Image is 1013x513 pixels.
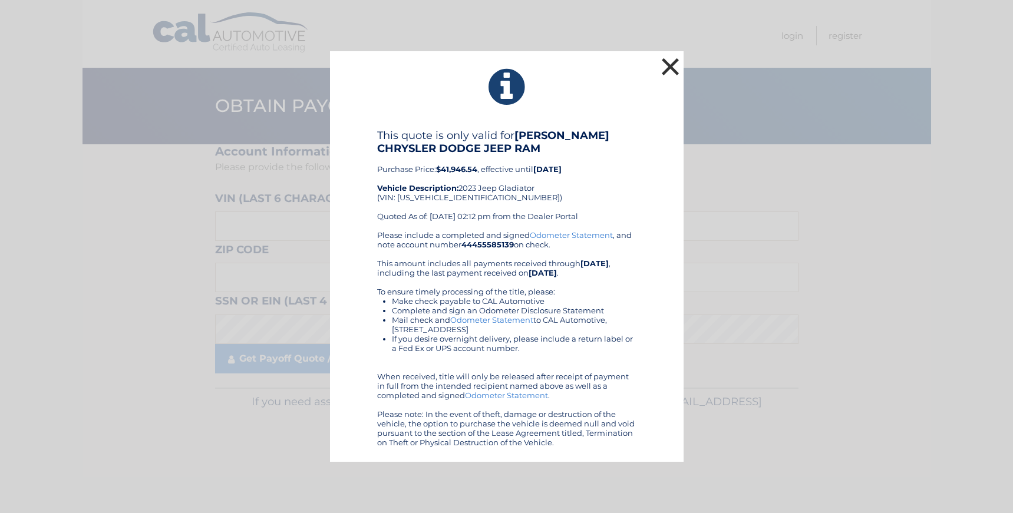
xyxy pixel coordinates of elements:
[450,315,533,325] a: Odometer Statement
[392,296,636,306] li: Make check payable to CAL Automotive
[530,230,613,240] a: Odometer Statement
[392,306,636,315] li: Complete and sign an Odometer Disclosure Statement
[461,240,514,249] b: 44455585139
[392,334,636,353] li: If you desire overnight delivery, please include a return label or a Fed Ex or UPS account number.
[377,230,636,447] div: Please include a completed and signed , and note account number on check. This amount includes al...
[465,390,548,400] a: Odometer Statement
[659,55,682,78] button: ×
[377,129,636,230] div: Purchase Price: , effective until 2023 Jeep Gladiator (VIN: [US_VEHICLE_IDENTIFICATION_NUMBER]) Q...
[377,183,458,193] strong: Vehicle Description:
[436,164,477,174] b: $41,946.54
[580,259,609,268] b: [DATE]
[392,315,636,334] li: Mail check and to CAL Automotive, [STREET_ADDRESS]
[533,164,562,174] b: [DATE]
[529,268,557,277] b: [DATE]
[377,129,609,155] b: [PERSON_NAME] CHRYSLER DODGE JEEP RAM
[377,129,636,155] h4: This quote is only valid for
